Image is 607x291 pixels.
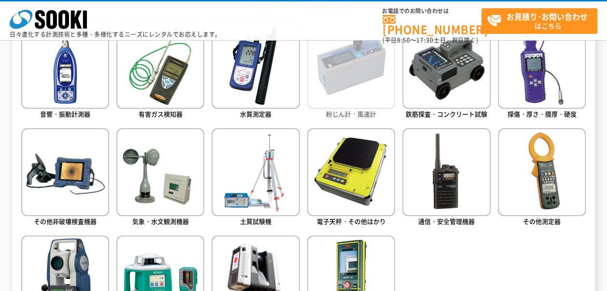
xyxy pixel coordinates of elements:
[212,21,299,109] img: 水質測定器
[402,21,490,109] img: 鉄筋探査・コンクリート試験
[21,21,109,121] a: 音響・振動計測器
[508,109,577,118] span: 探傷・厚さ・膜厚・硬度
[212,21,299,121] a: 水質測定器
[317,217,386,226] span: 電子天秤・その他はかり
[487,9,597,33] span: はこちら
[307,128,395,216] img: 電子天秤・その他はかり
[21,128,109,228] a: その他非破壊検査機器
[382,15,481,35] a: [PHONE_NUMBER]
[240,217,271,226] span: 土質試験機
[406,109,487,118] span: 鉄筋探査・コンクリート試験
[382,36,478,44] span: (平日 ～ 土日、祝日除く)
[523,217,561,226] span: その他測定器
[132,217,189,226] span: 気象・水文観測機器
[402,21,490,121] a: 鉄筋探査・コンクリート試験
[34,217,97,226] span: その他非破壊検査機器
[139,109,183,118] span: 有害ガス検知器
[498,21,586,109] img: 探傷・厚さ・膜厚・硬度
[507,11,588,22] strong: お見積り･お問い合わせ
[240,109,271,118] span: 水質測定器
[212,128,299,228] a: 土質試験機
[418,217,475,226] span: 通信・安全管理機器
[10,31,221,37] p: 日々進化する計測技術と多種・多様化するニーズにレンタルでお応えします。
[498,128,586,228] a: その他測定器
[402,128,490,216] img: 通信・安全管理機器
[116,128,204,228] a: 気象・水文観測機器
[116,128,204,216] img: 気象・水文観測機器
[212,128,299,216] img: 土質試験機
[307,21,395,109] img: 粉じん計・風速計
[307,128,395,228] a: 電子天秤・その他はかり
[382,8,481,14] span: お電話でのお問い合わせは
[416,36,434,44] span: 17:30
[21,128,109,216] img: その他非破壊検査機器
[40,109,90,118] span: 音響・振動計測器
[481,8,597,34] a: お見積り･お問い合わせはこちら
[498,21,586,121] a: 探傷・厚さ・膜厚・硬度
[116,21,204,121] a: 有害ガス検知器
[397,36,410,44] span: 8:50
[498,128,586,216] img: その他測定器
[21,21,109,109] img: 音響・振動計測器
[116,21,204,109] img: 有害ガス検知器
[402,128,490,228] a: 通信・安全管理機器
[326,109,376,118] span: 粉じん計・風速計
[307,21,395,121] a: 粉じん計・風速計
